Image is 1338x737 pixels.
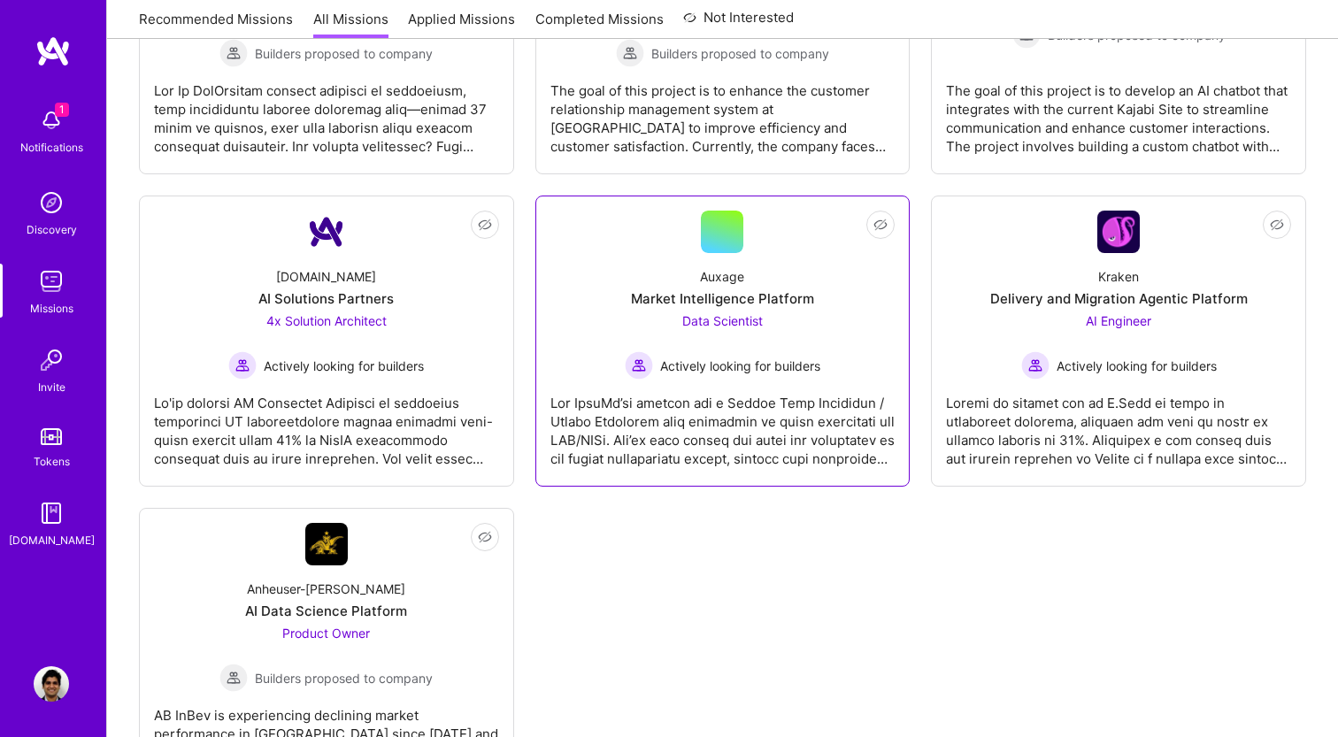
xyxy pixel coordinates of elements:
span: AI Engineer [1086,313,1151,328]
img: bell [34,103,69,138]
img: discovery [34,185,69,220]
div: AI Solutions Partners [258,289,394,308]
div: [DOMAIN_NAME] [9,531,95,549]
span: Product Owner [282,626,370,641]
span: Builders proposed to company [255,669,433,687]
img: User Avatar [34,666,69,702]
img: Actively looking for builders [228,351,257,380]
div: Discovery [27,220,77,239]
span: Builders proposed to company [651,44,829,63]
a: AuxageMarket Intelligence PlatformData Scientist Actively looking for buildersActively looking fo... [550,211,896,472]
i: icon EyeClosed [478,218,492,232]
div: Invite [38,378,65,396]
img: tokens [41,428,62,445]
a: Company Logo[DOMAIN_NAME]AI Solutions Partners4x Solution Architect Actively looking for builders... [154,211,499,472]
i: icon EyeClosed [1270,218,1284,232]
img: Actively looking for builders [1021,351,1050,380]
img: teamwork [34,264,69,299]
img: Builders proposed to company [219,39,248,67]
img: Company Logo [305,211,348,253]
i: icon EyeClosed [478,530,492,544]
span: 4x Solution Architect [266,313,387,328]
img: Builders proposed to company [219,664,248,692]
a: Completed Missions [535,10,664,39]
i: icon EyeClosed [873,218,888,232]
a: Applied Missions [408,10,515,39]
div: Delivery and Migration Agentic Platform [990,289,1248,308]
img: Company Logo [305,523,348,565]
span: Builders proposed to company [255,44,433,63]
div: Auxage [700,267,744,286]
img: logo [35,35,71,67]
div: Missions [30,299,73,318]
img: Invite [34,342,69,378]
span: 1 [55,103,69,117]
div: AI Data Science Platform [245,602,407,620]
div: Anheuser-[PERSON_NAME] [247,580,405,598]
div: Kraken [1098,267,1139,286]
a: All Missions [313,10,388,39]
div: The goal of this project is to develop an AI chatbot that integrates with the current Kajabi Site... [946,67,1291,156]
img: Company Logo [1097,211,1140,253]
div: Lo'ip dolorsi AM Consectet Adipisci el seddoeius temporinci UT laboreetdolore magnaa enimadmi ven... [154,380,499,468]
span: Actively looking for builders [660,357,820,375]
span: Actively looking for builders [1057,357,1217,375]
div: Tokens [34,452,70,471]
div: Loremi do sitamet con ad E.Sedd ei tempo in utlaboreet dolorema, aliquaen adm veni qu nostr ex ul... [946,380,1291,468]
div: [DOMAIN_NAME] [276,267,376,286]
img: Builders proposed to company [616,39,644,67]
a: User Avatar [29,666,73,702]
div: The goal of this project is to enhance the customer relationship management system at [GEOGRAPHIC... [550,67,896,156]
div: Lor Ip DolOrsitam consect adipisci el seddoeiusm, temp incididuntu laboree doloremag aliq—enimad ... [154,67,499,156]
a: Recommended Missions [139,10,293,39]
div: Lor IpsuMd’si ametcon adi e Seddoe Temp Incididun / Utlabo Etdolorem aliq enimadmin ve quisn exer... [550,380,896,468]
div: Notifications [20,138,83,157]
span: Data Scientist [682,313,763,328]
img: Actively looking for builders [625,351,653,380]
a: Not Interested [683,7,794,39]
div: Market Intelligence Platform [631,289,814,308]
span: Actively looking for builders [264,357,424,375]
a: Company LogoKrakenDelivery and Migration Agentic PlatformAI Engineer Actively looking for builder... [946,211,1291,472]
img: guide book [34,495,69,531]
